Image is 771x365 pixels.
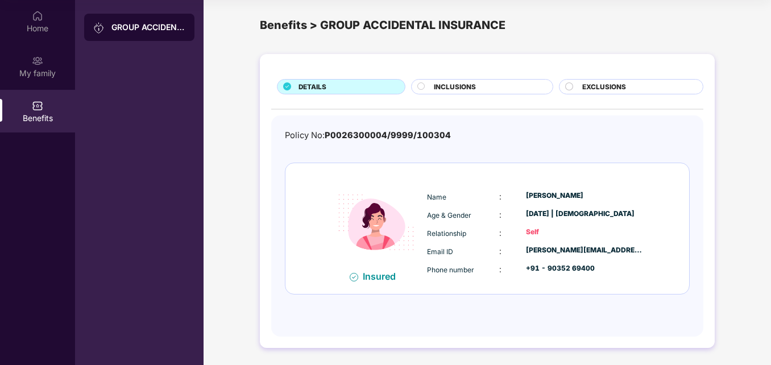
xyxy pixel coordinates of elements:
[427,266,474,274] span: Phone number
[427,229,466,238] span: Relationship
[582,82,626,92] span: EXCLUSIONS
[328,175,424,271] img: icon
[427,193,446,201] span: Name
[499,192,501,201] span: :
[32,55,43,67] img: svg+xml;base64,PHN2ZyB3aWR0aD0iMjAiIGhlaWdodD0iMjAiIHZpZXdCb3g9IjAgMCAyMCAyMCIgZmlsbD0ibm9uZSIgeG...
[285,129,451,142] div: Policy No:
[434,82,476,92] span: INCLUSIONS
[499,210,501,219] span: :
[427,247,453,256] span: Email ID
[526,227,643,238] div: Self
[526,245,643,256] div: [PERSON_NAME][EMAIL_ADDRESS][DOMAIN_NAME]
[32,10,43,22] img: svg+xml;base64,PHN2ZyBpZD0iSG9tZSIgeG1sbnM9Imh0dHA6Ly93d3cudzMub3JnLzIwMDAvc3ZnIiB3aWR0aD0iMjAiIG...
[526,209,643,219] div: [DATE] | [DEMOGRAPHIC_DATA]
[427,211,471,219] span: Age & Gender
[350,273,358,281] img: svg+xml;base64,PHN2ZyB4bWxucz0iaHR0cDovL3d3dy53My5vcmcvMjAwMC9zdmciIHdpZHRoPSIxNiIgaGVpZ2h0PSIxNi...
[499,264,501,274] span: :
[363,271,403,282] div: Insured
[526,190,643,201] div: [PERSON_NAME]
[260,16,715,34] div: Benefits > GROUP ACCIDENTAL INSURANCE
[299,82,326,92] span: DETAILS
[93,22,105,34] img: svg+xml;base64,PHN2ZyB3aWR0aD0iMjAiIGhlaWdodD0iMjAiIHZpZXdCb3g9IjAgMCAyMCAyMCIgZmlsbD0ibm9uZSIgeG...
[111,22,185,33] div: GROUP ACCIDENTAL INSURANCE
[526,263,643,274] div: +91 - 90352 69400
[32,100,43,111] img: svg+xml;base64,PHN2ZyBpZD0iQmVuZWZpdHMiIHhtbG5zPSJodHRwOi8vd3d3LnczLm9yZy8yMDAwL3N2ZyIgd2lkdGg9Ij...
[499,246,501,256] span: :
[325,130,451,140] span: P0026300004/9999/100304
[499,228,501,238] span: :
